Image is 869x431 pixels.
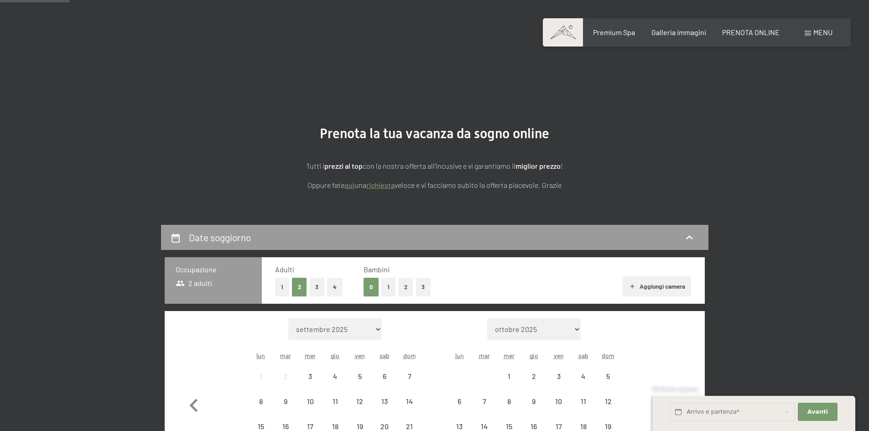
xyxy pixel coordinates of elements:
[189,232,251,243] h2: Date soggiorno
[249,389,273,414] div: Mon Sep 08 2025
[327,278,343,296] button: 4
[323,389,348,414] div: arrivo/check-in non effettuabile
[292,278,307,296] button: 2
[521,364,546,389] div: arrivo/check-in non effettuabile
[274,373,297,395] div: 2
[344,181,354,189] a: quì
[275,278,289,296] button: 1
[472,389,497,414] div: Tue Oct 07 2025
[416,278,431,296] button: 3
[207,179,663,191] p: Oppure fate una veloce e vi facciamo subito la offerta piacevole. Grazie
[448,398,471,421] div: 6
[473,398,496,421] div: 7
[324,161,363,170] strong: prezzi al top
[250,398,272,421] div: 8
[398,373,421,395] div: 7
[722,28,780,36] a: PRENOTA ONLINE
[504,352,515,359] abbr: mercoledì
[596,364,620,389] div: arrivo/check-in non effettuabile
[372,364,397,389] div: Sat Sep 06 2025
[250,373,272,395] div: 1
[547,373,570,395] div: 3
[522,398,545,421] div: 9
[323,389,348,414] div: Thu Sep 11 2025
[364,278,379,296] button: 0
[372,389,397,414] div: arrivo/check-in non effettuabile
[366,181,395,189] a: richiesta
[323,364,348,389] div: Thu Sep 04 2025
[455,352,464,359] abbr: lunedì
[571,364,596,389] div: Sat Oct 04 2025
[348,364,372,389] div: arrivo/check-in non effettuabile
[521,364,546,389] div: Thu Oct 02 2025
[372,364,397,389] div: arrivo/check-in non effettuabile
[522,373,545,395] div: 2
[381,278,395,296] button: 1
[497,364,521,389] div: Wed Oct 01 2025
[273,389,298,414] div: arrivo/check-in non effettuabile
[372,389,397,414] div: Sat Sep 13 2025
[593,28,635,36] a: Premium Spa
[546,364,571,389] div: Fri Oct 03 2025
[249,364,273,389] div: arrivo/check-in non effettuabile
[349,373,371,395] div: 5
[572,398,595,421] div: 11
[274,398,297,421] div: 9
[324,373,347,395] div: 4
[602,352,614,359] abbr: domenica
[249,389,273,414] div: arrivo/check-in non effettuabile
[397,364,421,389] div: arrivo/check-in non effettuabile
[273,364,298,389] div: arrivo/check-in non effettuabile
[597,398,619,421] div: 12
[323,364,348,389] div: arrivo/check-in non effettuabile
[798,403,837,421] button: Avanti
[554,352,564,359] abbr: venerdì
[515,161,561,170] strong: miglior prezzo
[479,352,490,359] abbr: martedì
[324,398,347,421] div: 11
[349,398,371,421] div: 12
[807,408,828,416] span: Avanti
[497,364,521,389] div: arrivo/check-in non effettuabile
[546,389,571,414] div: arrivo/check-in non effettuabile
[298,389,323,414] div: arrivo/check-in non effettuabile
[571,364,596,389] div: arrivo/check-in non effettuabile
[273,364,298,389] div: Tue Sep 02 2025
[651,28,706,36] a: Galleria immagini
[299,398,322,421] div: 10
[498,373,520,395] div: 1
[597,373,619,395] div: 5
[348,389,372,414] div: Fri Sep 12 2025
[498,398,520,421] div: 8
[331,352,339,359] abbr: giovedì
[521,389,546,414] div: arrivo/check-in non effettuabile
[497,389,521,414] div: Wed Oct 08 2025
[813,28,833,36] span: Menu
[298,364,323,389] div: Wed Sep 03 2025
[373,373,396,395] div: 6
[572,373,595,395] div: 4
[472,389,497,414] div: arrivo/check-in non effettuabile
[380,352,390,359] abbr: sabato
[652,385,698,393] span: Richiesta express
[299,373,322,395] div: 3
[547,398,570,421] div: 10
[596,364,620,389] div: Sun Oct 05 2025
[447,389,472,414] div: arrivo/check-in non effettuabile
[348,389,372,414] div: arrivo/check-in non effettuabile
[398,278,413,296] button: 2
[521,389,546,414] div: Thu Oct 09 2025
[596,389,620,414] div: Sun Oct 12 2025
[348,364,372,389] div: Fri Sep 05 2025
[207,160,663,172] p: Tutti i con la nostra offerta all'incusive e vi garantiamo il !
[578,352,588,359] abbr: sabato
[546,389,571,414] div: Fri Oct 10 2025
[530,352,538,359] abbr: giovedì
[596,389,620,414] div: arrivo/check-in non effettuabile
[364,265,390,274] span: Bambini
[305,352,316,359] abbr: mercoledì
[176,265,251,275] h3: Occupazione
[298,389,323,414] div: Wed Sep 10 2025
